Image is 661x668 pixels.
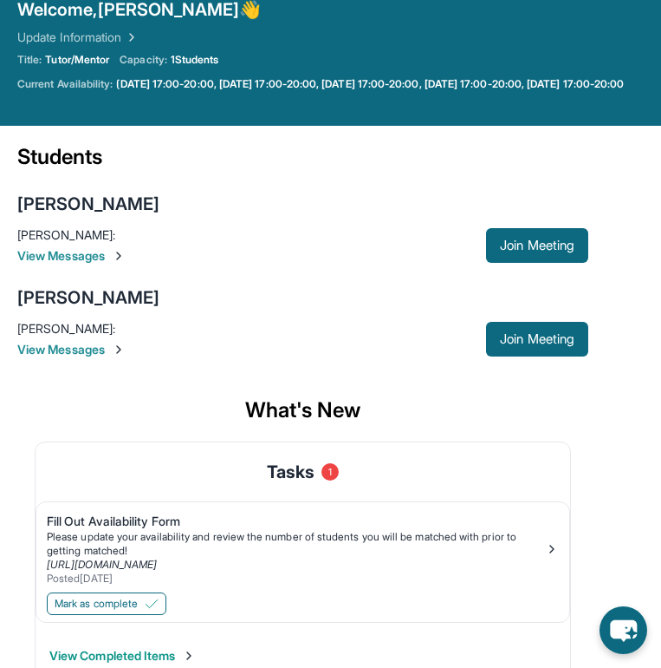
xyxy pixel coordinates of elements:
[17,321,115,336] span: [PERSON_NAME] :
[17,53,42,67] span: Title:
[47,593,166,615] button: Mark as complete
[17,379,588,442] div: What's New
[17,77,113,91] span: Current Availability:
[49,647,196,665] button: View Completed Items
[145,597,159,611] img: Mark as complete
[120,53,167,67] span: Capacity:
[17,227,115,242] span: [PERSON_NAME] :
[500,240,574,251] span: Join Meeting
[112,343,126,357] img: Chevron-Right
[267,460,314,484] span: Tasks
[112,249,126,263] img: Chevron-Right
[486,228,588,263] button: Join Meeting
[599,606,647,654] button: chat-button
[500,334,574,344] span: Join Meeting
[47,530,545,558] div: Please update your availability and review the number of students you will be matched with prior ...
[47,572,545,586] div: Posted [DATE]
[171,53,219,67] span: 1 Students
[121,29,139,46] img: Chevron Right
[47,558,157,571] a: [URL][DOMAIN_NAME]
[321,463,339,481] span: 1
[17,341,486,358] span: View Messages
[17,143,588,181] div: Students
[17,247,486,265] span: View Messages
[17,29,139,46] a: Update Information
[486,322,588,357] button: Join Meeting
[17,285,159,310] div: [PERSON_NAME]
[17,192,159,216] div: [PERSON_NAME]
[116,77,624,91] a: [DATE] 17:00-20:00, [DATE] 17:00-20:00, [DATE] 17:00-20:00, [DATE] 17:00-20:00, [DATE] 17:00-20:00
[55,597,138,611] span: Mark as complete
[45,53,109,67] span: Tutor/Mentor
[36,502,569,589] a: Fill Out Availability FormPlease update your availability and review the number of students you w...
[47,513,545,530] div: Fill Out Availability Form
